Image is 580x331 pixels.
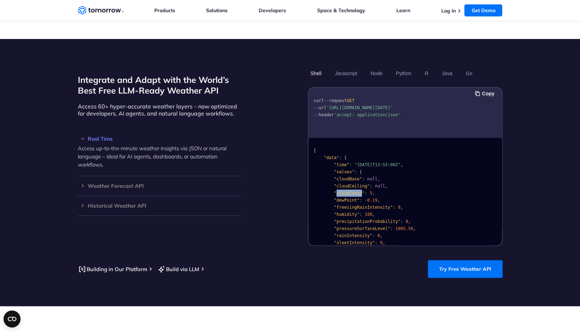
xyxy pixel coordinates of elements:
span: , [372,191,375,196]
span: '[URL][DOMAIN_NAME][DATE]' [326,105,393,110]
span: : [360,198,362,203]
span: : [360,212,362,217]
span: , [383,240,385,245]
span: -- [323,98,328,103]
span: 100 [364,212,372,217]
span: , [372,212,375,217]
span: 'accept: application/json' [334,112,400,117]
h2: Integrate and Adapt with the World’s Best Free LLM-Ready Weather API [78,74,241,96]
span: curl [314,98,324,103]
span: : [375,240,377,245]
a: Home link [78,5,124,16]
a: Building in Our Platform [78,265,147,274]
button: Python [393,67,414,79]
span: "cloudBase" [334,176,362,181]
span: "cloudCover" [334,191,364,196]
a: Space & Technology [317,7,365,13]
span: "freezingRainIntensity" [334,205,392,210]
a: Learn [396,7,410,13]
button: Shell [308,67,324,79]
span: , [377,198,380,203]
button: Open CMP widget [4,310,21,327]
span: -- [314,112,318,117]
span: : [362,176,364,181]
span: null [375,184,385,189]
span: "time" [334,162,349,167]
span: "pressureSurfaceLevel" [334,226,390,231]
span: : [390,226,392,231]
span: : [400,219,403,224]
span: , [400,162,403,167]
h3: Historical Weather API [78,203,241,208]
button: Java [439,67,455,79]
span: , [400,205,403,210]
span: : [354,169,357,174]
span: "[DATE]T13:53:00Z" [354,162,400,167]
span: 0 [406,219,408,224]
span: - [364,198,367,203]
span: 1005.56 [395,226,413,231]
p: Access 60+ hyper-accurate weather layers – now optimized for developers, AI agents, and natural l... [78,103,241,117]
span: GET [346,98,354,103]
p: Access up-to-the-minute weather insights via JSON or natural language – ideal for AI agents, dash... [78,144,241,169]
a: Get Demo [464,4,502,16]
span: -- [314,105,318,110]
span: null [367,176,377,181]
a: Products [154,7,175,13]
span: "humidity" [334,212,359,217]
span: { [344,155,346,160]
button: R [422,67,431,79]
button: Javascript [332,67,360,79]
span: : [339,155,341,160]
span: 0 [377,233,380,238]
span: , [380,233,382,238]
span: , [377,176,380,181]
span: 0 [380,240,382,245]
button: Go [463,67,475,79]
span: , [385,184,387,189]
span: "sleetIntensity" [334,240,375,245]
span: { [314,148,316,153]
span: : [392,205,395,210]
span: "cloudCeiling" [334,184,369,189]
span: , [408,219,410,224]
a: Build via LLM [157,265,199,274]
span: : [369,184,372,189]
span: "dewPoint" [334,198,359,203]
h3: Real Time [78,136,241,141]
h3: Weather Forecast API [78,183,241,189]
span: url [318,105,326,110]
span: 5 [369,191,372,196]
span: 0 [398,205,400,210]
span: "values" [334,169,354,174]
span: : [364,191,367,196]
span: header [318,112,334,117]
span: , [413,226,415,231]
span: "data" [323,155,339,160]
span: 0.19 [367,198,377,203]
span: "rainIntensity" [334,233,372,238]
a: Log In [441,7,455,14]
span: : [349,162,352,167]
span: request [329,98,347,103]
a: Try Free Weather API [428,260,503,278]
span: "precipitationProbability" [334,219,400,224]
button: Copy [475,90,496,97]
span: : [372,233,375,238]
a: Developers [259,7,286,13]
button: Node [368,67,385,79]
a: Solutions [206,7,228,13]
span: { [360,169,362,174]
